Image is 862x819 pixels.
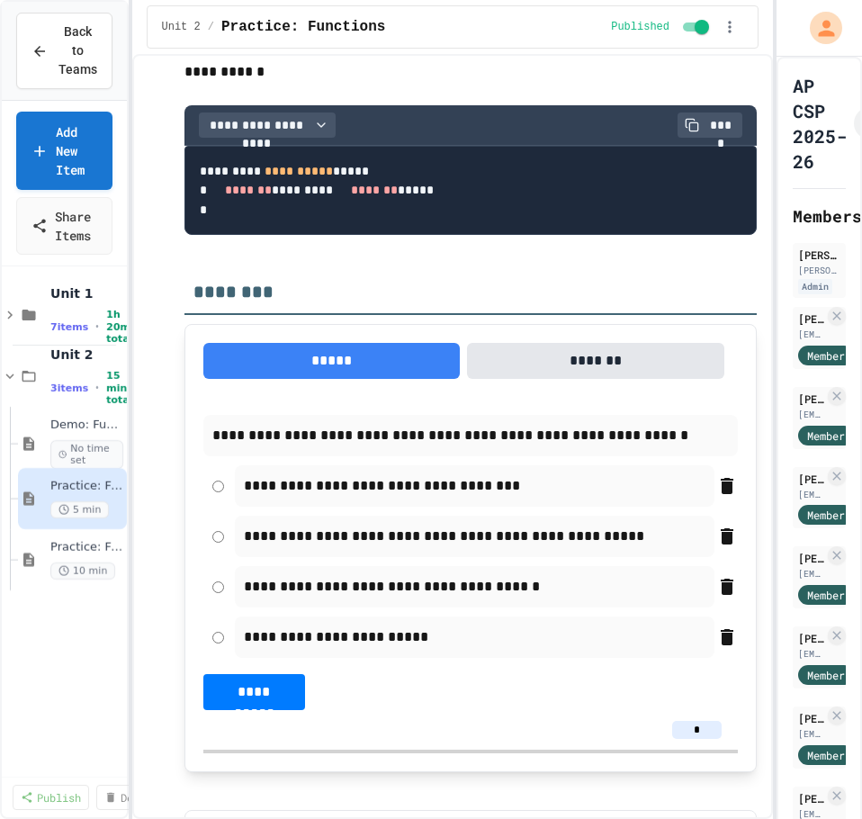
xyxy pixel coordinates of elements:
[798,279,832,294] div: Admin
[95,319,99,334] span: •
[798,471,824,487] div: [PERSON_NAME]
[807,667,845,683] span: Member
[50,321,88,333] span: 7 items
[798,328,824,341] div: [EMAIL_ADDRESS][DOMAIN_NAME]
[611,20,669,34] span: Published
[16,197,112,255] a: Share Items
[807,587,845,603] span: Member
[50,540,123,555] span: Practice: Functions, cont.
[208,20,214,34] span: /
[793,203,862,229] h2: Members
[50,440,123,469] span: No time set
[611,16,713,38] div: Content is published and visible to students
[106,370,132,406] span: 15 min total
[807,347,845,364] span: Member
[50,501,109,518] span: 5 min
[798,247,840,263] div: [PERSON_NAME]
[50,479,123,494] span: Practice: Functions
[807,507,845,523] span: Member
[50,382,88,394] span: 3 items
[798,727,824,741] div: [EMAIL_ADDRESS][DOMAIN_NAME]
[16,112,112,190] a: Add New Item
[798,488,824,501] div: [EMAIL_ADDRESS][DOMAIN_NAME]
[13,785,89,810] a: Publish
[791,7,847,49] div: My Account
[798,391,824,407] div: [PERSON_NAME]
[807,427,845,444] span: Member
[798,710,824,726] div: [PERSON_NAME]
[221,16,385,38] span: Practice: Functions
[798,790,824,806] div: [PERSON_NAME]
[798,630,824,646] div: [PERSON_NAME]
[798,647,824,661] div: [EMAIL_ADDRESS][DOMAIN_NAME]
[793,73,847,174] h1: AP CSP 2025-26
[162,20,201,34] span: Unit 2
[106,309,132,345] span: 1h 20m total
[50,285,123,301] span: Unit 1
[95,381,99,395] span: •
[50,562,115,580] span: 10 min
[807,747,845,763] span: Member
[798,310,824,327] div: [PERSON_NAME]
[50,418,123,433] span: Demo: Functions
[16,13,112,89] button: Back to Teams
[798,408,824,421] div: [EMAIL_ADDRESS][DOMAIN_NAME]
[798,550,824,566] div: [PERSON_NAME]
[96,785,166,810] a: Delete
[798,264,840,277] div: [PERSON_NAME][EMAIL_ADDRESS][DOMAIN_NAME]
[50,346,123,363] span: Unit 2
[798,567,824,580] div: [EMAIL_ADDRESS][DOMAIN_NAME]
[58,22,97,79] span: Back to Teams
